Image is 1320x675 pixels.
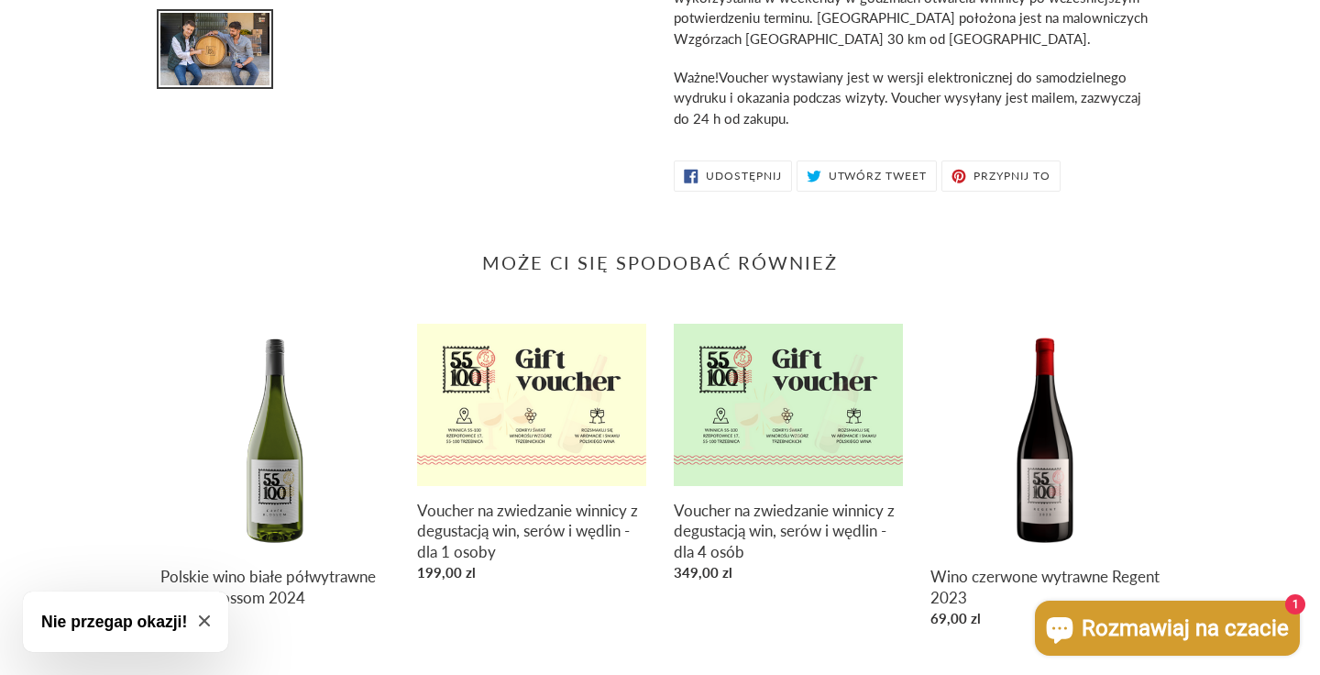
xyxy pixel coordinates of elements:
[829,171,928,182] span: Utwórz tweet
[159,11,271,88] img: Załaduj obraz do przeglądarki galerii, Voucher na zwiedzanie winnicy z degustacją win, serów i wę...
[674,69,719,85] span: Ważne!
[1029,601,1305,660] inbox-online-store-chat: Czat w sklepie online Shopify
[160,251,1160,273] h2: Może Ci się spodobać również
[706,171,782,182] span: Udostępnij
[674,69,1141,127] span: Voucher wystawiany jest w wersji elektronicznej do samodzielnego wydruku i okazania podczas wizyt...
[973,171,1050,182] span: Przypnij to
